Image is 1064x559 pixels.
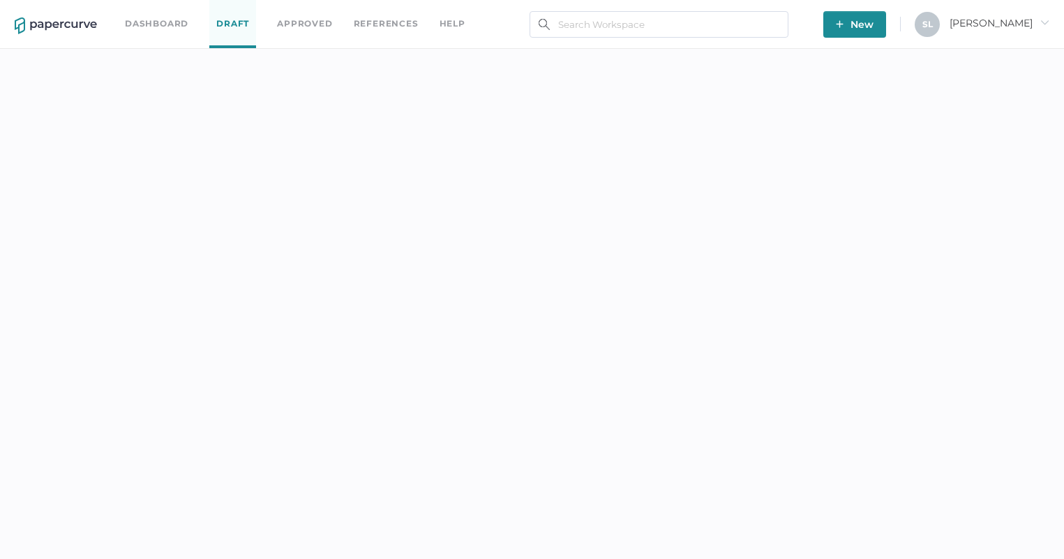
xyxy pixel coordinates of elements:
a: References [354,16,419,31]
button: New [823,11,886,38]
span: S L [922,19,933,29]
i: arrow_right [1040,17,1049,27]
span: New [836,11,874,38]
input: Search Workspace [530,11,788,38]
a: Dashboard [125,16,188,31]
span: [PERSON_NAME] [950,17,1049,29]
div: help [440,16,465,31]
img: search.bf03fe8b.svg [539,19,550,30]
img: plus-white.e19ec114.svg [836,20,844,28]
a: Approved [277,16,332,31]
img: papercurve-logo-colour.7244d18c.svg [15,17,97,34]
